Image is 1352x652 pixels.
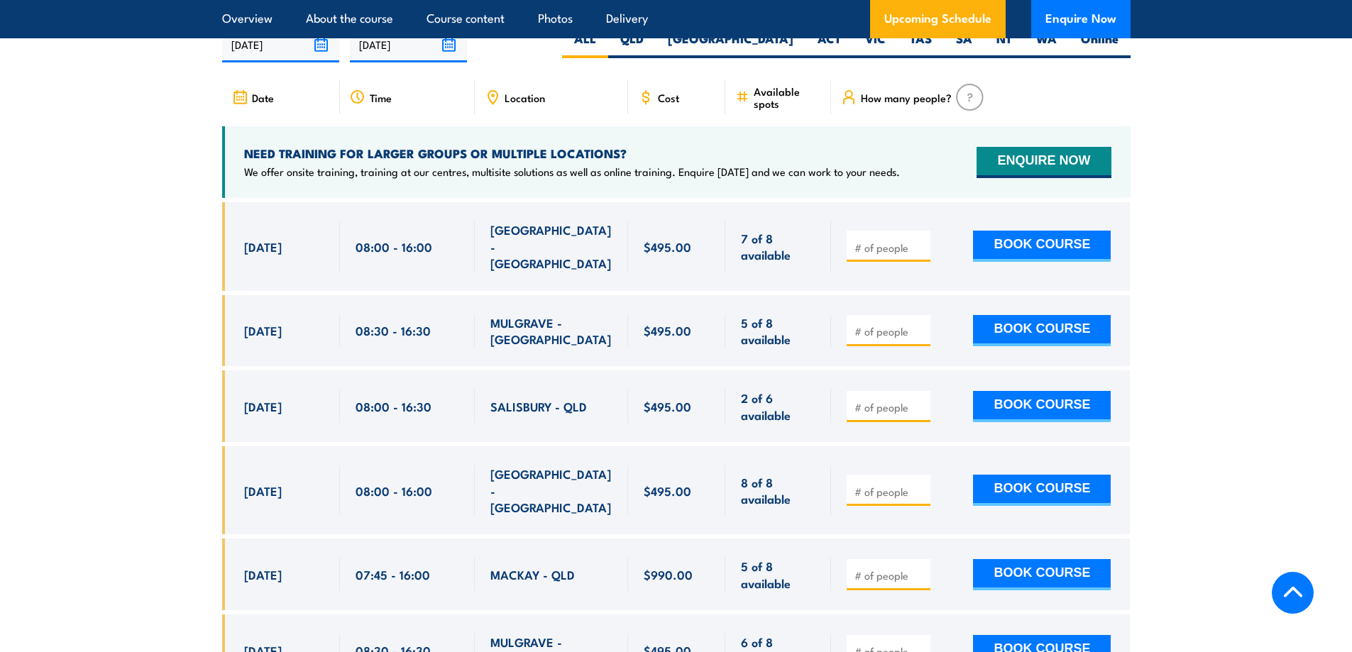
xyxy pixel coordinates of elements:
[973,559,1111,590] button: BOOK COURSE
[505,92,545,104] span: Location
[741,558,815,591] span: 5 of 8 available
[644,238,691,255] span: $495.00
[608,31,656,58] label: QLD
[644,482,691,499] span: $495.00
[854,485,925,499] input: # of people
[490,221,612,271] span: [GEOGRAPHIC_DATA] - [GEOGRAPHIC_DATA]
[244,238,282,255] span: [DATE]
[854,241,925,255] input: # of people
[644,566,693,582] span: $990.00
[244,566,282,582] span: [DATE]
[806,31,853,58] label: ACT
[252,92,274,104] span: Date
[898,31,944,58] label: TAS
[490,398,587,414] span: SALISBURY - QLD
[741,389,815,423] span: 2 of 6 available
[562,31,608,58] label: ALL
[741,474,815,507] span: 8 of 8 available
[741,230,815,263] span: 7 of 8 available
[244,165,900,179] p: We offer onsite training, training at our centres, multisite solutions as well as online training...
[356,398,432,414] span: 08:00 - 16:30
[973,315,1111,346] button: BOOK COURSE
[944,31,984,58] label: SA
[854,568,925,582] input: # of people
[984,31,1024,58] label: NT
[861,92,952,104] span: How many people?
[244,145,900,161] h4: NEED TRAINING FOR LARGER GROUPS OR MULTIPLE LOCATIONS?
[1069,31,1131,58] label: Online
[350,26,467,62] input: To date
[356,238,432,255] span: 08:00 - 16:00
[356,482,432,499] span: 08:00 - 16:00
[853,31,898,58] label: VIC
[854,400,925,414] input: # of people
[741,314,815,348] span: 5 of 8 available
[356,566,430,582] span: 07:45 - 16:00
[973,231,1111,262] button: BOOK COURSE
[244,482,282,499] span: [DATE]
[490,465,612,515] span: [GEOGRAPHIC_DATA] - [GEOGRAPHIC_DATA]
[490,314,612,348] span: MULGRAVE - [GEOGRAPHIC_DATA]
[973,391,1111,422] button: BOOK COURSE
[490,566,575,582] span: MACKAY - QLD
[658,92,679,104] span: Cost
[370,92,392,104] span: Time
[656,31,806,58] label: [GEOGRAPHIC_DATA]
[644,398,691,414] span: $495.00
[854,324,925,338] input: # of people
[222,26,339,62] input: From date
[1024,31,1069,58] label: WA
[644,322,691,338] span: $495.00
[754,85,821,109] span: Available spots
[244,398,282,414] span: [DATE]
[973,475,1111,506] button: BOOK COURSE
[977,147,1111,178] button: ENQUIRE NOW
[356,322,431,338] span: 08:30 - 16:30
[244,322,282,338] span: [DATE]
